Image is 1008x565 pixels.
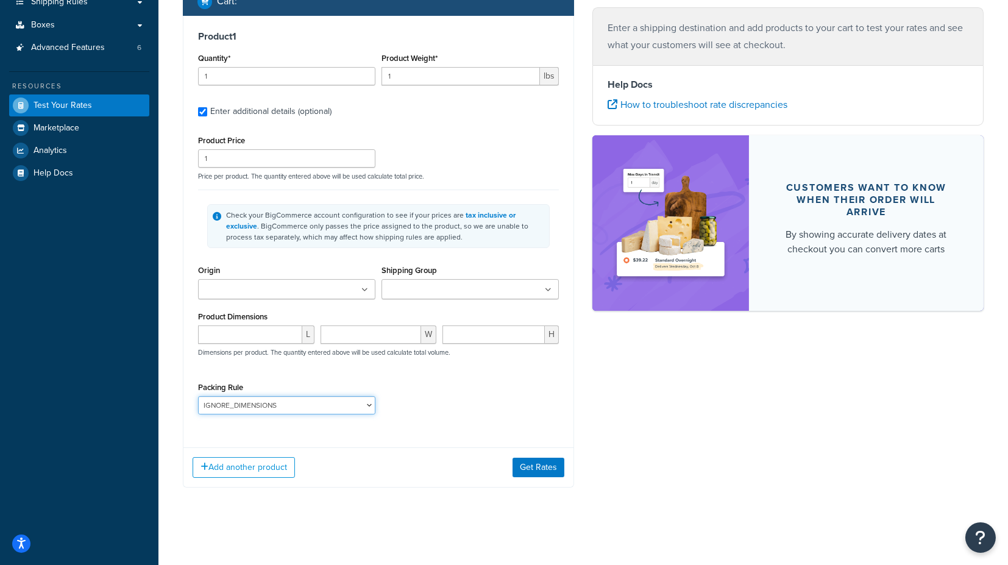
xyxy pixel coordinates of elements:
[226,210,544,243] div: Check your BigCommerce account configuration to see if your prices are . BigCommerce only passes ...
[545,325,559,344] span: H
[198,107,207,116] input: Enter additional details (optional)
[193,457,295,478] button: Add another product
[9,117,149,139] a: Marketplace
[540,67,559,85] span: lbs
[31,20,55,30] span: Boxes
[198,312,268,321] label: Product Dimensions
[9,140,149,162] a: Analytics
[195,348,450,357] p: Dimensions per product. The quantity entered above will be used calculate total volume.
[198,266,220,275] label: Origin
[608,77,968,92] h4: Help Docs
[9,14,149,37] a: Boxes
[210,103,332,120] div: Enter additional details (optional)
[382,266,437,275] label: Shipping Group
[198,54,230,63] label: Quantity*
[608,98,787,112] a: How to troubleshoot rate discrepancies
[778,227,954,256] div: By showing accurate delivery dates at checkout you can convert more carts
[31,43,105,53] span: Advanced Features
[34,101,92,111] span: Test Your Rates
[226,210,516,232] a: tax inclusive or exclusive
[608,20,968,54] p: Enter a shipping destination and add products to your cart to test your rates and see what your c...
[9,81,149,91] div: Resources
[198,30,559,43] h3: Product 1
[965,522,996,553] button: Open Resource Center
[302,325,314,344] span: L
[611,154,731,293] img: feature-image-ddt-36eae7f7280da8017bfb280eaccd9c446f90b1fe08728e4019434db127062ab4.png
[34,168,73,179] span: Help Docs
[382,54,438,63] label: Product Weight*
[421,325,436,344] span: W
[778,181,954,218] div: Customers want to know when their order will arrive
[198,67,375,85] input: 0
[137,43,141,53] span: 6
[34,123,79,133] span: Marketplace
[9,162,149,184] a: Help Docs
[198,136,245,145] label: Product Price
[9,37,149,59] li: Advanced Features
[198,383,243,392] label: Packing Rule
[382,67,540,85] input: 0.00
[9,94,149,116] a: Test Your Rates
[513,458,564,477] button: Get Rates
[34,146,67,156] span: Analytics
[195,172,562,180] p: Price per product. The quantity entered above will be used calculate total price.
[9,37,149,59] a: Advanced Features6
